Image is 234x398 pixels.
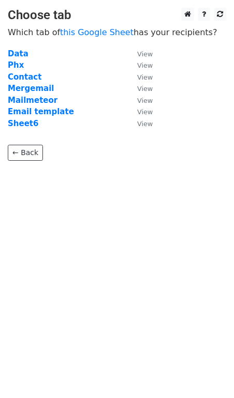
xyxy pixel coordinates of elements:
[8,60,24,70] a: Phx
[8,72,41,82] a: Contact
[127,96,153,105] a: View
[137,62,153,69] small: View
[8,49,28,58] a: Data
[8,84,54,93] a: Mergemail
[137,120,153,128] small: View
[137,50,153,58] small: View
[127,60,153,70] a: View
[127,107,153,116] a: View
[137,97,153,104] small: View
[8,8,226,23] h3: Choose tab
[8,119,38,128] a: Sheet6
[137,85,153,93] small: View
[137,73,153,81] small: View
[8,27,226,38] p: Which tab of has your recipients?
[127,72,153,82] a: View
[60,27,134,37] a: this Google Sheet
[8,145,43,161] a: ← Back
[8,107,74,116] a: Email template
[127,119,153,128] a: View
[127,84,153,93] a: View
[8,96,57,105] a: Mailmeteor
[137,108,153,116] small: View
[127,49,153,58] a: View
